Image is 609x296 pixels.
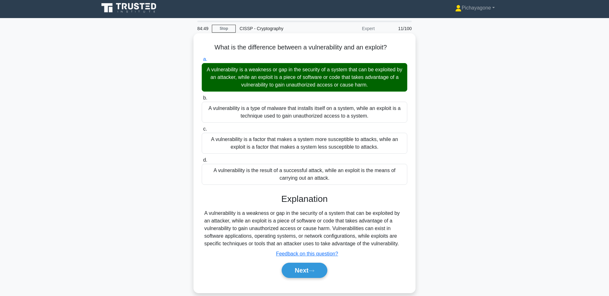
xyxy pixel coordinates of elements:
[323,22,378,35] div: Expert
[212,25,236,33] a: Stop
[276,251,338,256] a: Feedback on this question?
[206,194,403,204] h3: Explanation
[236,22,323,35] div: CISSP - Cryptography
[440,2,510,14] a: Pichayagone
[203,95,207,100] span: b.
[204,209,405,248] div: A vulnerability is a weakness or gap in the security of a system that can be exploited by an atta...
[203,126,207,132] span: c.
[202,102,407,123] div: A vulnerability is a type of malware that installs itself on a system, while an exploit is a tech...
[378,22,416,35] div: 11/100
[202,63,407,92] div: A vulnerability is a weakness or gap in the security of a system that can be exploited by an atta...
[202,164,407,185] div: A vulnerability is the result of a successful attack, while an exploit is the means of carrying o...
[193,22,212,35] div: 84:49
[203,157,207,163] span: d.
[202,133,407,154] div: A vulnerability is a factor that makes a system more susceptible to attacks, while an exploit is ...
[203,56,207,62] span: a.
[282,263,327,278] button: Next
[201,43,408,52] h5: What is the difference between a vulnerability and an exploit?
